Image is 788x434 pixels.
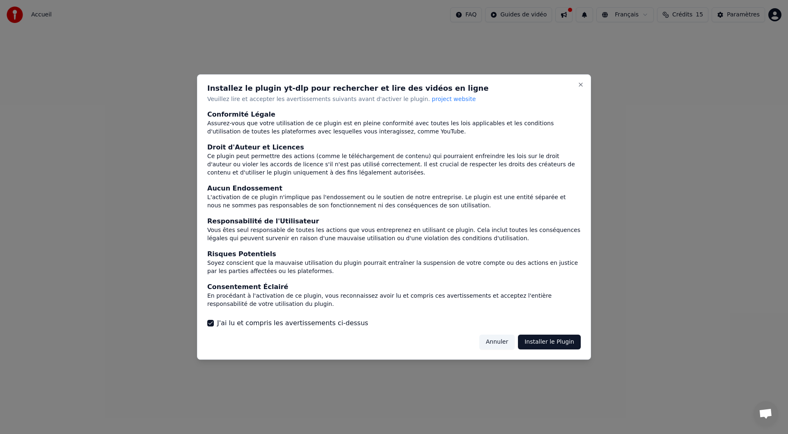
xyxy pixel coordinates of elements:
[207,184,581,194] div: Aucun Endossement
[432,96,476,102] span: project website
[217,318,368,328] label: J'ai lu et compris les avertissements ci-dessus
[207,194,581,210] div: L'activation de ce plugin n'implique pas l'endossement ou le soutien de notre entreprise. Le plug...
[207,226,581,243] div: Vous êtes seul responsable de toutes les actions que vous entreprenez en utilisant ce plugin. Cel...
[207,110,581,120] div: Conformité Légale
[207,153,581,177] div: Ce plugin peut permettre des actions (comme le téléchargement de contenu) qui pourraient enfreind...
[207,216,581,226] div: Responsabilité de l'Utilisateur
[479,335,515,349] button: Annuler
[207,95,581,103] p: Veuillez lire et accepter les avertissements suivants avant d'activer le plugin.
[207,120,581,136] div: Assurez-vous que votre utilisation de ce plugin est en pleine conformité avec toutes les lois app...
[207,292,581,308] div: En procédant à l'activation de ce plugin, vous reconnaissez avoir lu et compris ces avertissement...
[207,249,581,259] div: Risques Potentiels
[207,143,581,153] div: Droit d'Auteur et Licences
[207,282,581,292] div: Consentement Éclairé
[207,259,581,276] div: Soyez conscient que la mauvaise utilisation du plugin pourrait entraîner la suspension de votre c...
[207,85,581,92] h2: Installez le plugin yt-dlp pour rechercher et lire des vidéos en ligne
[518,335,581,349] button: Installer le Plugin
